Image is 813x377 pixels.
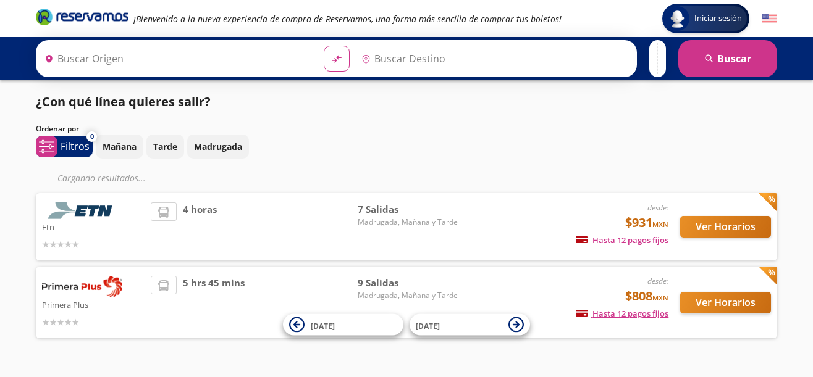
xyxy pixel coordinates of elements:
em: Cargando resultados ... [57,172,146,184]
button: Buscar [678,40,777,77]
p: Filtros [61,139,90,154]
span: 7 Salidas [358,202,458,217]
small: MXN [652,220,668,229]
span: Hasta 12 pagos fijos [576,234,668,246]
i: Brand Logo [36,7,128,26]
span: [DATE] [416,320,440,331]
em: desde: [647,202,668,213]
span: [DATE] [311,320,335,331]
span: 4 horas [183,202,217,251]
input: Buscar Origen [40,43,314,74]
p: Mañana [103,140,137,153]
span: $808 [625,287,668,305]
button: Ver Horarios [680,292,771,313]
img: Etn [42,202,122,219]
p: Madrugada [194,140,242,153]
button: [DATE] [283,314,403,336]
span: 5 hrs 45 mins [183,276,245,329]
span: 9 Salidas [358,276,458,290]
p: Tarde [153,140,177,153]
span: Madrugada, Mañana y Tarde [358,290,458,301]
small: MXN [652,293,668,302]
span: Madrugada, Mañana y Tarde [358,217,458,228]
a: Brand Logo [36,7,128,30]
button: 0Filtros [36,136,93,157]
em: ¡Bienvenido a la nueva experiencia de compra de Reservamos, una forma más sencilla de comprar tus... [133,13,562,25]
button: English [762,11,777,27]
span: $931 [625,213,668,232]
button: [DATE] [410,314,530,336]
button: Madrugada [187,135,249,159]
p: Primera Plus [42,297,145,312]
button: Tarde [146,135,184,159]
input: Buscar Destino [356,43,631,74]
p: Ordenar por [36,123,79,135]
span: Iniciar sesión [689,12,747,25]
button: Mañana [96,135,143,159]
button: Ver Horarios [680,216,771,238]
img: Primera Plus [42,276,122,297]
p: ¿Con qué línea quieres salir? [36,93,211,111]
em: desde: [647,276,668,286]
span: Hasta 12 pagos fijos [576,308,668,319]
p: Etn [42,219,145,234]
span: 0 [90,131,94,142]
